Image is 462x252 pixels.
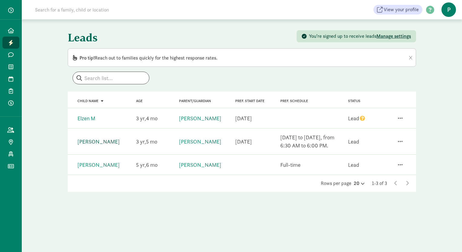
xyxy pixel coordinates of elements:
div: [DATE] [235,114,252,122]
span: Child name [77,99,99,103]
span: 6 [146,161,158,168]
span: Status [348,99,360,103]
span: P [441,2,456,17]
span: 5 [146,138,157,145]
span: View your profile [384,6,419,13]
iframe: Chat Widget [432,223,462,252]
span: Pro tip! [80,55,95,61]
a: Child name [77,99,103,103]
div: Rows per page 1-3 of 3 [68,180,416,187]
span: Pref. Start Date [235,99,265,103]
div: [DATE] [235,137,252,146]
span: Pref. Schedule [280,99,308,103]
h1: Leads [68,27,241,48]
span: 3 [136,138,146,145]
span: 4 [146,115,158,122]
a: View your profile [373,5,422,15]
input: Search list... [73,72,149,84]
div: You’re signed up to receive leads [309,33,411,40]
span: 5 [136,161,146,168]
div: Full-time [280,161,301,169]
div: [DATE] to [DATE], from 6:30 AM to 6:00 PM. [280,133,341,150]
input: Search for a family, child or location [31,4,201,16]
a: [PERSON_NAME] [179,138,221,145]
a: Age [136,99,143,103]
div: Lead [348,161,359,169]
a: Elzen M [77,115,95,122]
a: [PERSON_NAME] [77,138,120,145]
a: [PERSON_NAME] [179,161,221,168]
span: Manage settings [376,33,411,39]
span: Reach out to families quickly for the highest response rates. [80,55,217,61]
div: Lead [348,137,359,146]
a: [PERSON_NAME] [179,115,221,122]
span: 3 [136,115,146,122]
a: Parent/Guardian [179,99,211,103]
div: Lead [348,114,366,122]
div: 20 [354,180,365,187]
a: [PERSON_NAME] [77,161,120,168]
